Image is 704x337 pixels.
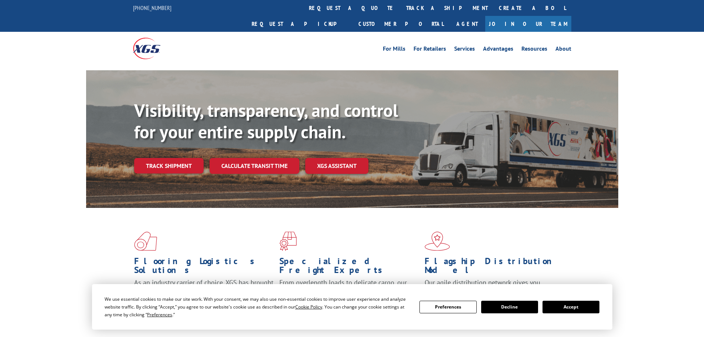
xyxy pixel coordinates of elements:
[105,295,411,319] div: We use essential cookies to make our site work. With your consent, we may also use non-essential ...
[92,284,612,330] div: Cookie Consent Prompt
[425,278,561,296] span: Our agile distribution network gives you nationwide inventory management on demand.
[449,16,485,32] a: Agent
[147,311,172,318] span: Preferences
[279,257,419,278] h1: Specialized Freight Experts
[414,46,446,54] a: For Retailers
[353,16,449,32] a: Customer Portal
[279,232,297,251] img: xgs-icon-focused-on-flooring-red
[425,257,564,278] h1: Flagship Distribution Model
[485,16,571,32] a: Join Our Team
[134,232,157,251] img: xgs-icon-total-supply-chain-intelligence-red
[295,304,322,310] span: Cookie Policy
[555,46,571,54] a: About
[425,232,450,251] img: xgs-icon-flagship-distribution-model-red
[483,46,513,54] a: Advantages
[133,4,171,11] a: [PHONE_NUMBER]
[134,257,274,278] h1: Flooring Logistics Solutions
[134,99,398,143] b: Visibility, transparency, and control for your entire supply chain.
[419,301,476,313] button: Preferences
[383,46,405,54] a: For Mills
[454,46,475,54] a: Services
[543,301,599,313] button: Accept
[279,278,419,311] p: From overlength loads to delicate cargo, our experienced staff knows the best way to move your fr...
[246,16,353,32] a: Request a pickup
[134,158,204,173] a: Track shipment
[521,46,547,54] a: Resources
[481,301,538,313] button: Decline
[134,278,273,304] span: As an industry carrier of choice, XGS has brought innovation and dedication to flooring logistics...
[305,158,368,174] a: XGS ASSISTANT
[210,158,299,174] a: Calculate transit time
